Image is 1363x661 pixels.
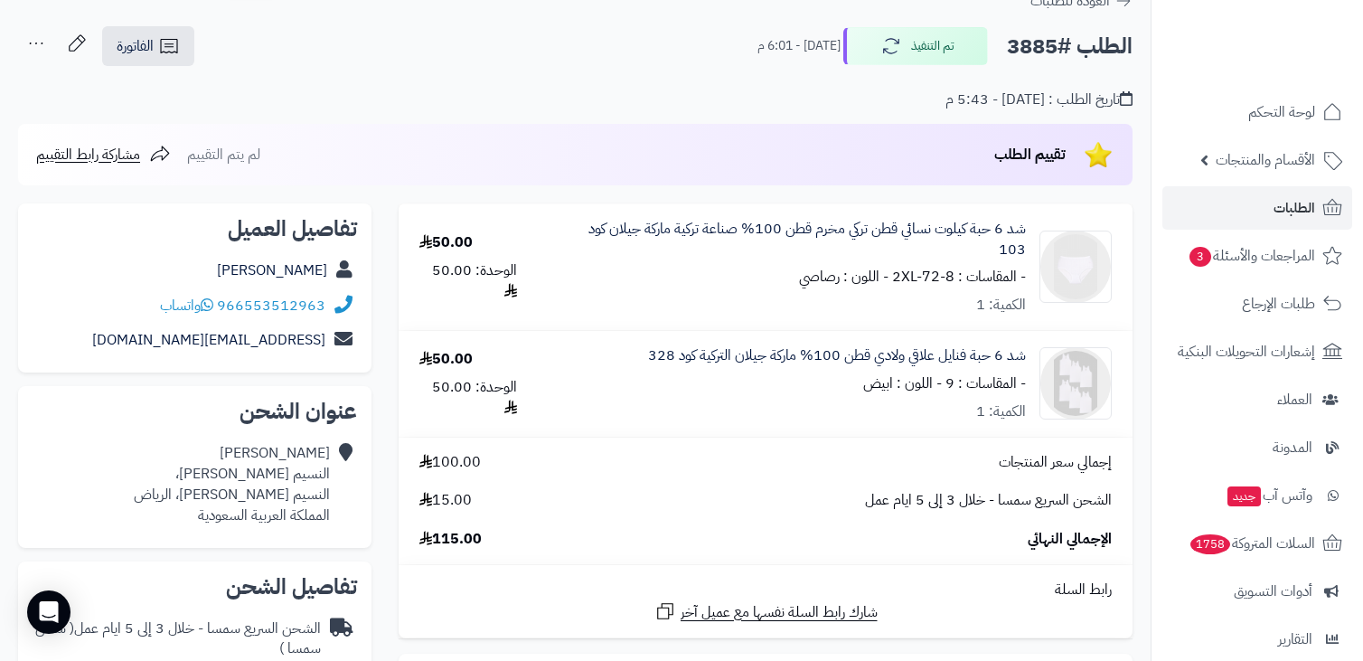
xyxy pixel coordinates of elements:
span: الشحن السريع سمسا - خلال 3 إلى 5 ايام عمل [865,490,1112,511]
span: الطلبات [1274,195,1315,221]
a: 966553512963 [217,295,325,316]
small: - المقاسات : 9 [945,373,1026,394]
small: - اللون : رصاصي [799,266,888,288]
div: الكمية: 1 [976,401,1026,422]
a: السلات المتروكة1758 [1162,522,1352,565]
small: - اللون : ابيض [863,373,942,394]
div: [PERSON_NAME] النسيم [PERSON_NAME]، النسيم [PERSON_NAME]، الرياض المملكة العربية السعودية [134,443,330,525]
span: الإجمالي النهائي [1028,529,1112,550]
div: الكمية: 1 [976,295,1026,316]
div: الوحدة: 50.00 [419,260,517,302]
img: 1755164908-103-1%20(1)-90x90.png [1040,231,1111,303]
div: Open Intercom Messenger [27,590,70,634]
div: تاريخ الطلب : [DATE] - 5:43 م [945,90,1133,110]
span: إشعارات التحويلات البنكية [1178,339,1315,364]
a: المدونة [1162,426,1352,469]
a: الطلبات [1162,186,1352,230]
a: التقارير [1162,618,1352,661]
div: 50.00 [419,232,473,253]
span: 15.00 [419,490,472,511]
span: الأقسام والمنتجات [1216,147,1315,173]
span: لوحة التحكم [1248,99,1315,125]
span: 1758 [1190,534,1230,554]
div: رابط السلة [406,580,1125,600]
a: شارك رابط السلة نفسها مع عميل آخر [654,600,878,623]
h2: تفاصيل الشحن [33,576,357,598]
span: مشاركة رابط التقييم [36,144,140,165]
div: الشحن السريع سمسا - خلال 3 إلى 5 ايام عمل [33,619,321,660]
a: لوحة التحكم [1162,90,1352,134]
h2: عنوان الشحن [33,401,357,422]
a: [EMAIL_ADDRESS][DOMAIN_NAME] [92,329,325,351]
div: 50.00 [419,349,473,370]
span: ( شحن سمسا ) [35,618,321,660]
a: شد 6 حبة فنايل علاقي ولادي قطن 100% ماركة جيلان التركية كود 328 [648,345,1026,366]
a: وآتس آبجديد [1162,474,1352,517]
span: الفاتورة [117,35,154,57]
a: شد 6 حبة كيلوت نسائي قطن تركي مخرم قطن 100% صناعة تركية ماركة جيلان كود 103 [559,219,1026,260]
a: واتساب [160,295,213,316]
img: 1755272687-328-1%20(2)-90x90.png [1040,347,1111,420]
a: [PERSON_NAME] [217,260,327,281]
span: العملاء [1277,387,1312,412]
span: المراجعات والأسئلة [1188,243,1315,269]
h2: تفاصيل العميل [33,218,357,240]
a: مشاركة رابط التقييم [36,144,171,165]
h2: الطلب #3885 [1007,28,1133,65]
span: 100.00 [419,452,481,473]
span: إجمالي سعر المنتجات [999,452,1112,473]
span: 115.00 [419,529,482,550]
span: طلبات الإرجاع [1242,291,1315,316]
a: الفاتورة [102,26,194,66]
span: لم يتم التقييم [187,144,260,165]
a: طلبات الإرجاع [1162,282,1352,326]
span: التقارير [1278,627,1312,652]
a: العملاء [1162,378,1352,421]
span: شارك رابط السلة نفسها مع عميل آخر [681,602,878,623]
a: إشعارات التحويلات البنكية [1162,330,1352,373]
span: تقييم الطلب [994,144,1066,165]
span: السلات المتروكة [1189,531,1315,556]
span: أدوات التسويق [1234,579,1312,604]
button: تم التنفيذ [843,27,988,65]
span: وآتس آب [1226,483,1312,508]
span: المدونة [1273,435,1312,460]
div: الوحدة: 50.00 [419,377,517,419]
a: أدوات التسويق [1162,570,1352,613]
span: جديد [1227,486,1261,506]
a: المراجعات والأسئلة3 [1162,234,1352,278]
small: [DATE] - 6:01 م [757,37,841,55]
span: 3 [1189,247,1211,267]
small: - المقاسات : 2XL-72-8 [892,266,1026,288]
